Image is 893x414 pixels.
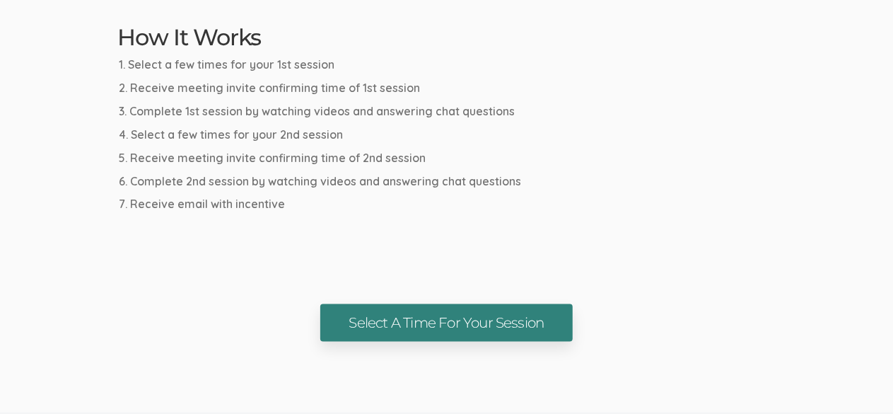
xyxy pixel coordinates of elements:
li: Receive meeting invite confirming time of 1st session [119,80,776,96]
li: Receive email with incentive [119,196,776,212]
a: Select A Time For Your Session [320,304,572,342]
li: Select a few times for your 2nd session [119,127,776,143]
iframe: Chat Widget [822,346,893,414]
li: Receive meeting invite confirming time of 2nd session [119,150,776,166]
li: Complete 1st session by watching videos and answering chat questions [119,103,776,120]
li: Complete 2nd session by watching videos and answering chat questions [119,173,776,190]
h2: How It Works [118,25,776,50]
li: Select a few times for your 1st session [119,57,776,73]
